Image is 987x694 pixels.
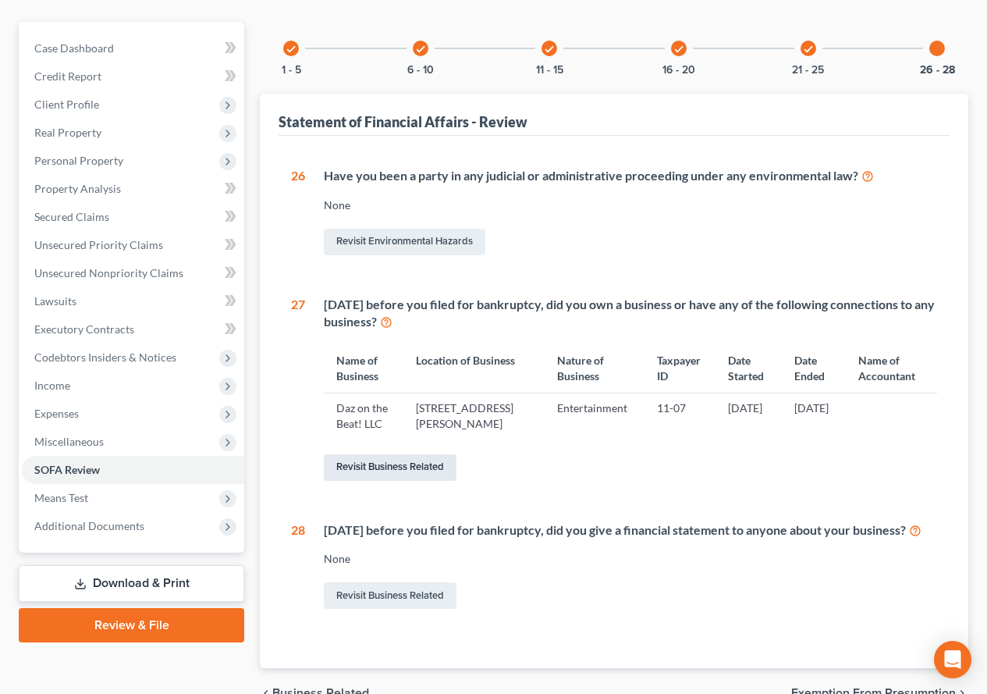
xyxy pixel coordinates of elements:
[291,167,305,258] div: 26
[34,463,100,476] span: SOFA Review
[662,65,695,76] button: 16 - 20
[715,393,782,439] td: [DATE]
[22,287,244,315] a: Lawsuits
[291,521,305,613] div: 28
[22,34,244,62] a: Case Dashboard
[324,343,403,393] th: Name of Business
[34,519,144,532] span: Additional Documents
[282,65,301,76] button: 1 - 5
[782,343,846,393] th: Date Ended
[324,551,937,567] div: None
[34,126,101,139] span: Real Property
[22,62,244,91] a: Credit Report
[34,266,183,279] span: Unsecured Nonpriority Claims
[544,44,555,55] i: check
[324,393,403,439] td: Daz on the Beat! LLC
[286,44,296,55] i: check
[407,65,434,76] button: 6 - 10
[34,435,104,448] span: Miscellaneous
[803,44,814,55] i: check
[22,175,244,203] a: Property Analysis
[34,379,70,392] span: Income
[34,41,114,55] span: Case Dashboard
[34,491,88,504] span: Means Test
[324,296,937,332] div: [DATE] before you filed for bankruptcy, did you own a business or have any of the following conne...
[34,407,79,420] span: Expenses
[34,210,109,223] span: Secured Claims
[324,454,456,481] a: Revisit Business Related
[324,521,937,539] div: [DATE] before you filed for bankruptcy, did you give a financial statement to anyone about your b...
[34,238,163,251] span: Unsecured Priority Claims
[415,44,426,55] i: check
[22,315,244,343] a: Executory Contracts
[324,167,937,185] div: Have you been a party in any judicial or administrative proceeding under any environmental law?
[934,641,971,678] div: Open Intercom Messenger
[403,393,545,439] td: [STREET_ADDRESS][PERSON_NAME]
[19,565,244,602] a: Download & Print
[324,582,456,609] a: Revisit Business Related
[403,343,545,393] th: Location of Business
[324,198,937,213] div: None
[22,203,244,231] a: Secured Claims
[715,343,782,393] th: Date Started
[673,44,684,55] i: check
[22,231,244,259] a: Unsecured Priority Claims
[34,322,134,336] span: Executory Contracts
[22,456,244,484] a: SOFA Review
[22,259,244,287] a: Unsecured Nonpriority Claims
[545,343,644,393] th: Nature of Business
[34,182,121,195] span: Property Analysis
[536,65,563,76] button: 11 - 15
[34,69,101,83] span: Credit Report
[792,65,824,76] button: 21 - 25
[279,112,527,131] div: Statement of Financial Affairs - Review
[34,294,76,308] span: Lawsuits
[644,343,716,393] th: Taxpayer ID
[291,296,305,484] div: 27
[545,393,644,439] td: Entertainment
[644,393,716,439] td: 11-07
[846,343,937,393] th: Name of Accountant
[34,351,176,364] span: Codebtors Insiders & Notices
[920,65,955,76] button: 26 - 28
[19,608,244,642] a: Review & File
[34,98,99,111] span: Client Profile
[324,229,485,255] a: Revisit Environmental Hazards
[34,154,123,167] span: Personal Property
[782,393,846,439] td: [DATE]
